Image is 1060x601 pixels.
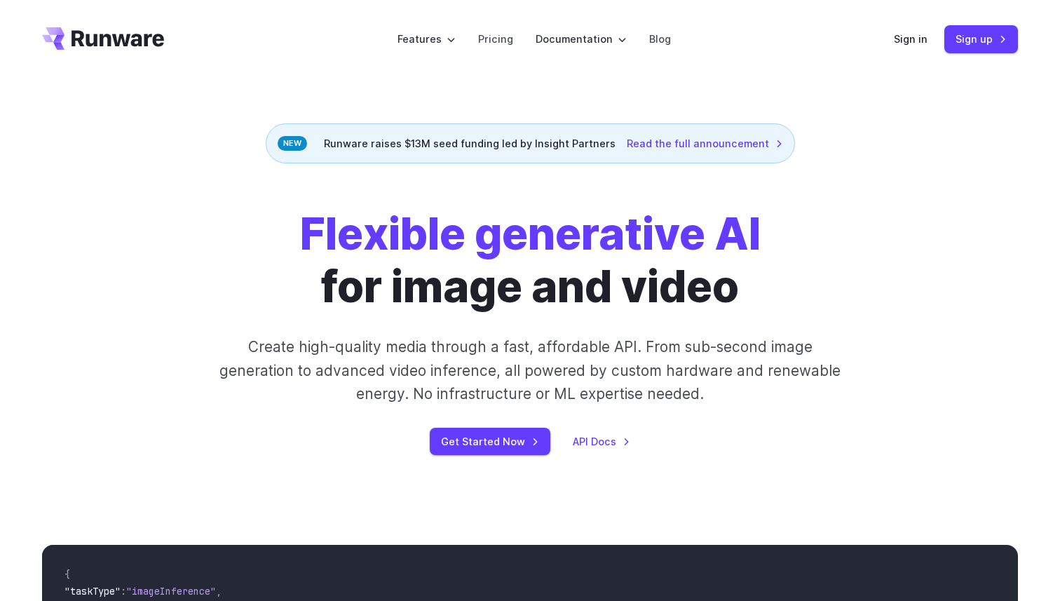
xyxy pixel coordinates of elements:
a: Sign up [944,25,1018,53]
p: Create high-quality media through a fast, affordable API. From sub-second image generation to adv... [218,335,843,405]
label: Features [397,31,456,47]
a: Read the full announcement [627,135,783,151]
a: API Docs [573,433,630,450]
label: Documentation [536,31,627,47]
span: : [121,585,126,597]
strong: Flexible generative AI [300,208,761,260]
span: { [64,568,70,581]
span: "imageInference" [126,585,216,597]
h1: for image and video [300,208,761,313]
span: "taskType" [64,585,121,597]
a: Go to / [42,27,164,50]
a: Sign in [894,31,927,47]
a: Pricing [478,31,513,47]
a: Blog [649,31,671,47]
span: , [216,585,222,597]
div: Runware raises $13M seed funding led by Insight Partners [266,123,795,163]
a: Get Started Now [430,428,550,455]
